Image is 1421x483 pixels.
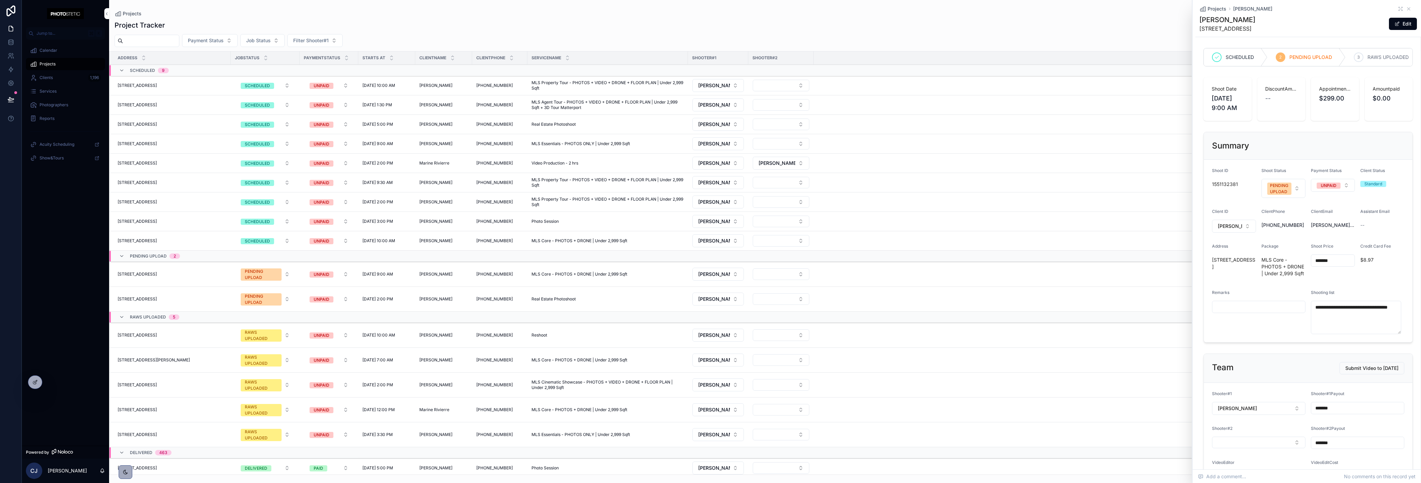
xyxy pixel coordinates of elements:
[246,37,271,44] span: Job Status
[188,37,224,44] span: Payment Status
[419,122,468,127] a: [PERSON_NAME]
[419,199,468,205] a: [PERSON_NAME]
[476,122,523,127] a: [PHONE_NUMBER]
[532,141,630,146] span: MLS Essentials - PHOTOS ONLY | Under 2,999 Sqft
[362,238,395,244] span: [DATE] 10:00 AM
[419,141,468,146] a: [PERSON_NAME]
[814,219,1412,224] a: $0.00
[245,199,270,205] div: SCHEDULED
[118,199,157,205] span: [STREET_ADDRESS]
[304,215,354,228] a: Select Button
[26,138,105,151] a: Acuity Scheduling
[419,122,452,127] span: [PERSON_NAME]
[1270,183,1289,195] div: PENDING UPLOAD
[692,215,744,228] a: Select Button
[26,99,105,111] a: Photographers
[26,112,105,125] a: Reports
[759,160,795,167] span: [PERSON_NAME]
[118,271,157,277] span: [STREET_ADDRESS]
[476,102,523,108] a: [PHONE_NUMBER]
[532,99,684,110] a: MLS Agent Tour - PHOTOS + VIDEO + DRONE + FLOOR PLAN | Under 2,999 Sqft + 3D Tour Matterport
[753,119,809,130] button: Select Button
[692,267,744,281] a: Select Button
[362,141,411,146] a: [DATE] 9:00 AM
[26,152,105,164] a: Show&Tours
[235,98,296,111] a: Select Button
[314,122,329,128] div: UNPAID
[314,160,329,167] div: UNPAID
[235,215,295,228] button: Select Button
[1289,54,1332,61] span: PENDING UPLOAD
[752,196,810,208] a: Select Button
[476,102,513,108] a: [PHONE_NUMBER]
[692,156,744,170] a: Select Button
[235,157,296,170] a: Select Button
[1261,179,1305,198] button: Select Button
[814,102,1412,108] a: $949.00
[476,219,513,224] a: [PHONE_NUMBER]
[753,177,809,188] button: Select Button
[1212,85,1244,92] span: Shoot Date
[753,99,809,111] button: Select Button
[26,72,105,84] a: Clients1,196
[314,296,329,302] div: UNPAID
[304,98,354,111] a: Select Button
[814,180,1412,185] a: $549.00
[235,118,296,131] a: Select Button
[304,157,354,170] a: Select Button
[235,215,296,228] a: Select Button
[22,40,109,173] div: scrollable content
[753,80,809,91] button: Select Button
[476,199,523,205] a: [PHONE_NUMBER]
[362,271,411,277] a: [DATE] 9:00 AM
[814,122,1412,127] a: $0.00
[814,83,1412,88] span: $549.00
[814,199,1412,205] a: $549.00
[476,180,513,185] a: [PHONE_NUMBER]
[36,31,85,36] span: Jump to...
[245,141,270,147] div: SCHEDULED
[235,265,296,284] a: Select Button
[692,118,744,131] button: Select Button
[235,79,296,92] a: Select Button
[692,196,744,208] button: Select Button
[118,160,227,166] a: [STREET_ADDRESS]
[532,271,684,277] a: MLS Core - PHOTOS + DRONE | Under 2,999 Sqft
[314,199,329,205] div: UNPAID
[753,157,809,170] button: Select Button
[419,271,468,277] a: [PERSON_NAME]
[1321,183,1336,189] div: UNPAID
[814,141,1412,146] a: $199.00
[304,234,354,247] a: Select Button
[814,238,1412,244] a: $299.00
[304,79,354,92] a: Select Button
[476,83,513,88] a: [PHONE_NUMBER]
[362,83,411,88] a: [DATE] 10:00 AM
[698,179,730,186] span: [PERSON_NAME]
[118,102,157,108] span: [STREET_ADDRESS]
[40,142,74,147] span: Acuity Scheduling
[118,83,157,88] span: [STREET_ADDRESS]
[362,271,393,277] span: [DATE] 9:00 AM
[419,141,452,146] span: [PERSON_NAME]
[532,160,684,166] a: Video Production - 2 hrs
[1311,179,1355,192] button: Select Button
[245,238,270,244] div: SCHEDULED
[814,160,1412,166] span: $1,175.00
[692,79,744,92] a: Select Button
[476,160,513,166] a: [PHONE_NUMBER]
[752,118,810,130] a: Select Button
[692,137,744,150] button: Select Button
[304,293,354,305] button: Select Button
[752,293,810,305] a: Select Button
[1212,220,1256,233] button: Select Button
[419,102,468,108] a: [PERSON_NAME]
[698,160,730,167] span: [PERSON_NAME]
